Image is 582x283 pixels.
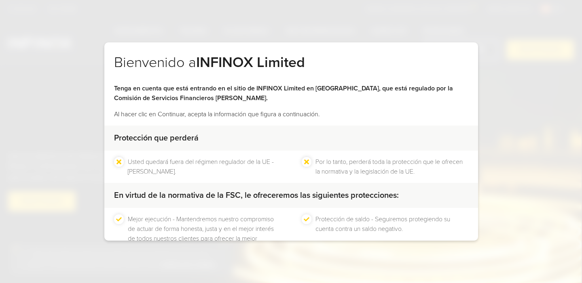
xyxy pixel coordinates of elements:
[128,157,281,176] li: Usted quedará fuera del régimen regulador de la UE - [PERSON_NAME].
[315,157,468,176] li: Por lo tanto, perderá toda la protección que le ofrecen la normativa y la legislación de la UE.
[114,109,468,119] p: Al hacer clic en Continuar, acepta la información que figura a continuación.
[114,191,399,200] strong: En virtud de la normativa de la FSC, le ofreceremos las siguientes protecciones:
[114,84,453,102] strong: Tenga en cuenta que está entrando en el sitio de INFINOX Limited en [GEOGRAPHIC_DATA], que está r...
[114,54,468,84] h2: Bienvenido a
[114,133,199,143] strong: Protección que perderá
[196,54,305,71] strong: INFINOX Limited
[128,214,281,253] li: Mejor ejecución - Mantendremos nuestro compromiso de actuar de forma honesta, justa y en el mejor...
[315,214,468,253] li: Protección de saldo - Seguiremos protegiendo su cuenta contra un saldo negativo.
